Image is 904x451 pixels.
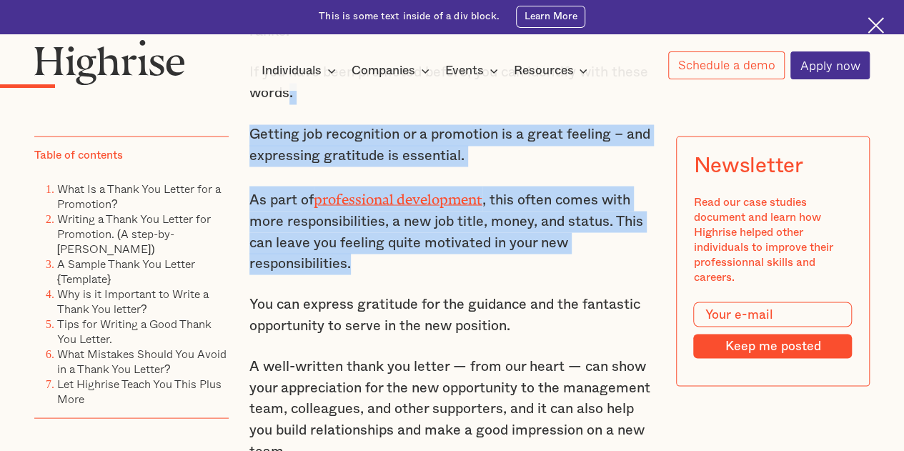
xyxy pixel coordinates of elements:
[57,254,195,287] a: A Sample Thank You Letter {Template}
[693,302,852,327] input: Your e-mail
[516,6,585,28] a: Learn More
[445,62,484,79] div: Events
[513,62,592,79] div: Resources
[57,209,211,257] a: Writing a Thank You Letter for Promotion. (A step-by-[PERSON_NAME])
[57,314,212,347] a: Tips for Writing a Good Thank You Letter.
[693,302,852,358] form: Modal Form
[319,10,500,24] div: This is some text inside of a div block.
[34,39,185,85] img: Highrise logo
[57,284,209,317] a: Why is it Important to Write a Thank You letter?
[445,62,502,79] div: Events
[668,51,785,79] a: Schedule a demo
[34,147,123,162] div: Table of contents
[249,186,655,274] p: As part of , this often comes with more responsibilities, a new job title, money, and status. Thi...
[57,375,222,407] a: Let Highrise Teach You This Plus More
[693,194,852,284] div: Read our case studies document and learn how Highrise helped other individuals to improve their p...
[314,191,482,199] a: professional development
[249,294,655,336] p: You can express gratitude for the guidance and the fantastic opportunity to serve in the new posi...
[249,124,655,167] p: Getting job recognition or a promotion is a great feeling – and expressing gratitude is essential.
[352,62,415,79] div: Companies
[57,179,221,212] a: What Is a Thank You Letter for a Promotion?
[868,17,884,34] img: Cross icon
[352,62,434,79] div: Companies
[513,62,573,79] div: Resources
[790,51,870,79] a: Apply now
[262,62,322,79] div: Individuals
[693,153,803,177] div: Newsletter
[262,62,340,79] div: Individuals
[693,334,852,357] input: Keep me posted
[57,345,227,377] a: What Mistakes Should You Avoid in a Thank You Letter?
